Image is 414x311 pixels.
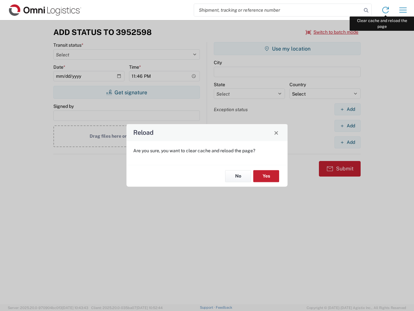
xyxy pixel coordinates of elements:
button: No [225,170,251,182]
input: Shipment, tracking or reference number [194,4,362,16]
button: Close [272,128,281,137]
h4: Reload [133,128,154,137]
p: Are you sure, you want to clear cache and reload the page? [133,148,281,154]
button: Yes [253,170,279,182]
